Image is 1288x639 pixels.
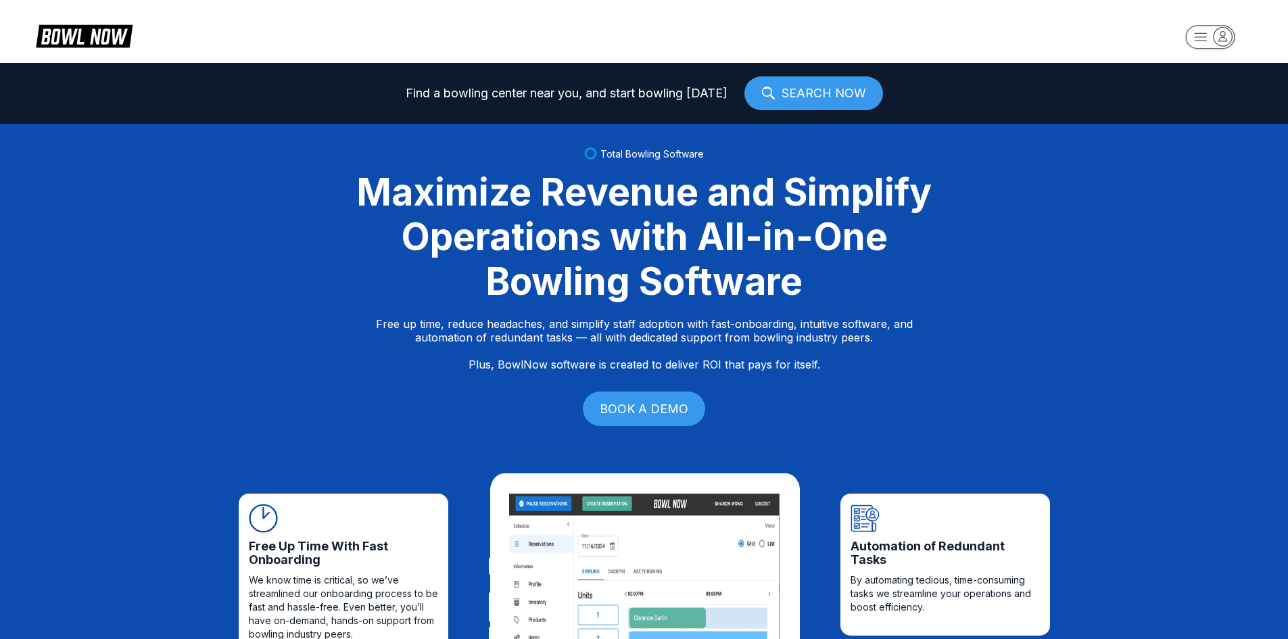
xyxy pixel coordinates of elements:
span: Free Up Time With Fast Onboarding [249,540,438,567]
p: Free up time, reduce headaches, and simplify staff adoption with fast-onboarding, intuitive softw... [376,317,913,371]
span: Total Bowling Software [600,148,704,160]
span: By automating tedious, time-consuming tasks we streamline your operations and boost efficiency. [851,573,1040,614]
div: Maximize Revenue and Simplify Operations with All-in-One Bowling Software [340,170,949,304]
span: Find a bowling center near you, and start bowling [DATE] [406,87,728,100]
span: Automation of Redundant Tasks [851,540,1040,567]
a: BOOK A DEMO [583,392,705,426]
a: SEARCH NOW [744,76,883,110]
